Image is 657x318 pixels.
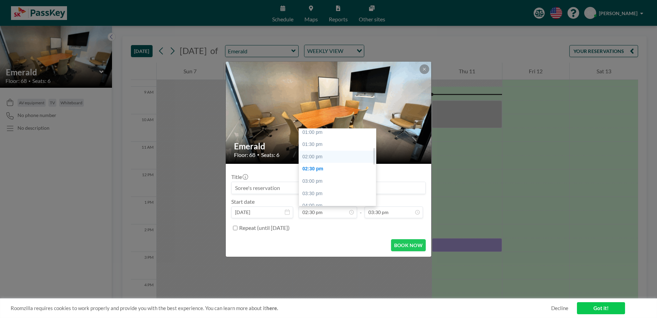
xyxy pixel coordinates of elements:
span: Seats: 6 [261,151,279,158]
span: Floor: 68 [234,151,255,158]
a: here. [266,305,278,311]
label: Title [231,173,247,180]
span: • [257,152,259,157]
div: 04:00 pm [299,200,379,212]
div: 02:30 pm [299,163,379,175]
h2: Emerald [234,141,424,151]
div: 01:00 pm [299,126,379,139]
button: BOOK NOW [391,239,426,251]
div: 01:30 pm [299,138,379,151]
label: Start date [231,198,255,205]
img: 537.gif [226,56,432,170]
div: 03:00 pm [299,175,379,188]
label: Repeat (until [DATE]) [239,224,290,231]
a: Decline [551,305,568,311]
div: 02:00 pm [299,151,379,163]
span: - [360,201,362,216]
span: Roomzilla requires cookies to work properly and provide you with the best experience. You can lea... [11,305,551,311]
div: 03:30 pm [299,188,379,200]
input: Soree's reservation [232,182,425,194]
a: Got it! [577,302,625,314]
